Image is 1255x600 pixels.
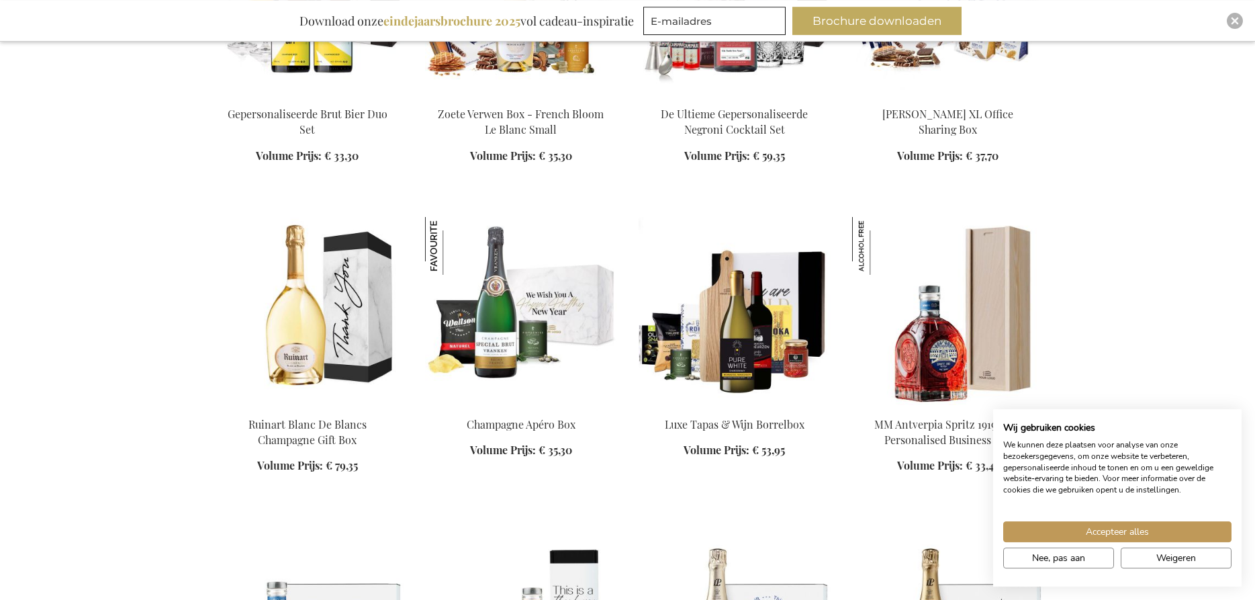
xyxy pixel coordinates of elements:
[256,148,322,163] span: Volume Prijs:
[639,217,831,405] img: Luxury Tapas & Wine Apéro Box
[665,417,804,431] a: Luxe Tapas & Wijn Borrelbox
[897,458,963,472] span: Volume Prijs:
[874,417,1022,447] a: MM Antverpia Spritz 1919 0% - Personalised Business Gift
[852,217,910,275] img: MM Antverpia Spritz 1919 0% - Personalised Business Gift
[470,148,536,163] span: Volume Prijs:
[684,148,750,163] span: Volume Prijs:
[684,443,749,457] span: Volume Prijs:
[792,7,962,35] button: Brochure downloaden
[1003,548,1114,568] button: Pas cookie voorkeuren aan
[1156,551,1196,565] span: Weigeren
[212,90,404,103] a: Personalised Champagne Beer
[643,7,790,39] form: marketing offers and promotions
[1003,422,1231,434] h2: Wij gebruiken cookies
[852,400,1044,413] a: MM Antverpia Spritz 1919 0% - Personalised Business Gift MM Antverpia Spritz 1919 0% - Personalis...
[324,148,359,163] span: € 33,30
[438,107,604,136] a: Zoete Verwen Box - French Bloom Le Blanc Small
[1086,525,1149,539] span: Accepteer alles
[257,458,358,474] a: Volume Prijs: € 79,35
[753,148,785,163] span: € 59,35
[966,458,998,472] span: € 33,45
[470,443,572,458] a: Volume Prijs: € 35,30
[256,148,359,164] a: Volume Prijs: € 33,30
[1003,521,1231,542] button: Accepteer alle cookies
[1231,17,1239,25] img: Close
[661,107,808,136] a: De Ultieme Gepersonaliseerde Negroni Cocktail Set
[643,7,786,35] input: E-mailadres
[966,148,998,163] span: € 37,70
[257,458,323,472] span: Volume Prijs:
[470,148,572,164] a: Volume Prijs: € 35,30
[248,417,367,447] a: Ruinart Blanc De Blancs Champagne Gift Box
[539,148,572,163] span: € 35,30
[470,443,536,457] span: Volume Prijs:
[897,148,998,164] a: Volume Prijs: € 37,70
[639,90,831,103] a: The Ultimate Personalized Negroni Cocktail Set
[293,7,640,35] div: Download onze vol cadeau-inspiratie
[383,13,520,29] b: eindejaarsbrochure 2025
[212,400,404,413] a: Ruinart Blanc De Blancs Champagne Gift Box
[897,458,998,474] a: Volume Prijs: € 33,45
[1121,548,1231,568] button: Alle cookies weigeren
[1227,13,1243,29] div: Close
[852,217,1044,405] img: MM Antverpia Spritz 1919 0% - Personalised Business Gift
[897,148,963,163] span: Volume Prijs:
[228,107,387,136] a: Gepersonaliseerde Brut Bier Duo Set
[684,443,785,458] a: Volume Prijs: € 53,95
[852,90,1044,103] a: Jules Destrooper XL Office Sharing Box
[882,107,1013,136] a: [PERSON_NAME] XL Office Sharing Box
[212,217,404,405] img: Ruinart Blanc De Blancs Champagne Gift Box
[425,400,617,413] a: Champagne Apéro Box Champagne Apéro Box
[539,443,572,457] span: € 35,30
[425,217,617,405] img: Champagne Apéro Box
[684,148,785,164] a: Volume Prijs: € 59,35
[1032,551,1085,565] span: Nee, pas aan
[1003,439,1231,496] p: We kunnen deze plaatsen voor analyse van onze bezoekersgegevens, om onze website te verbeteren, g...
[425,90,617,103] a: Sweet Treats Box - French Bloom Le Blanc Small
[639,400,831,413] a: Luxury Tapas & Wine Apéro Box
[326,458,358,472] span: € 79,35
[467,417,575,431] a: Champagne Apéro Box
[752,443,785,457] span: € 53,95
[425,217,483,275] img: Champagne Apéro Box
